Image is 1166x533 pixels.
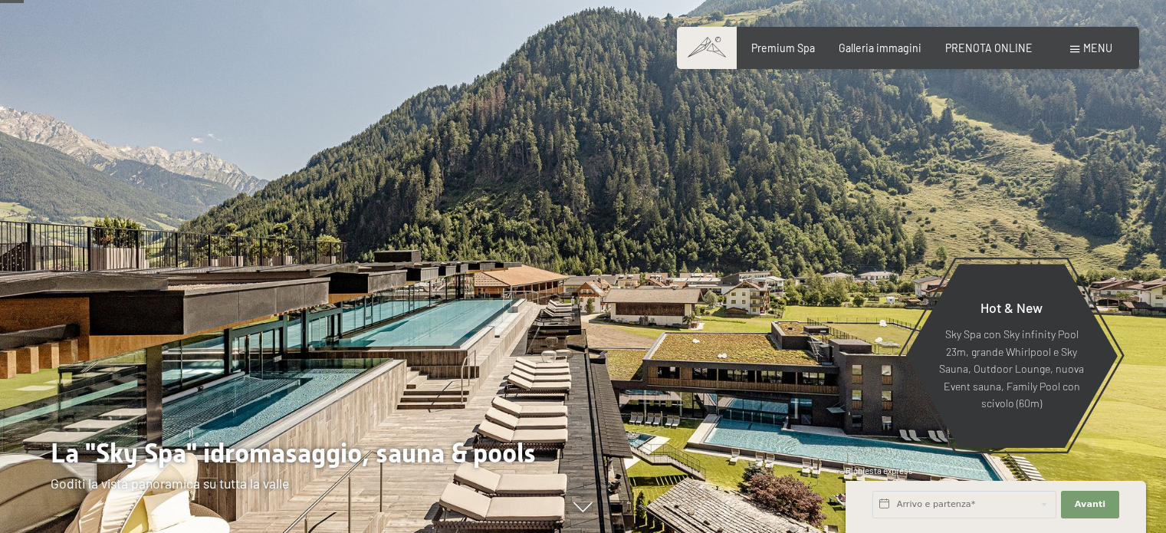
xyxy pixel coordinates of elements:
button: Avanti [1061,491,1119,518]
a: Premium Spa [751,41,815,54]
a: Galleria immagini [839,41,921,54]
span: Hot & New [980,299,1043,316]
a: PRENOTA ONLINE [945,41,1033,54]
span: Menu [1083,41,1112,54]
p: Sky Spa con Sky infinity Pool 23m, grande Whirlpool e Sky Sauna, Outdoor Lounge, nuova Event saun... [938,326,1085,413]
a: Hot & New Sky Spa con Sky infinity Pool 23m, grande Whirlpool e Sky Sauna, Outdoor Lounge, nuova ... [905,263,1118,449]
span: Avanti [1075,498,1105,511]
span: Richiesta express [846,466,913,475]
